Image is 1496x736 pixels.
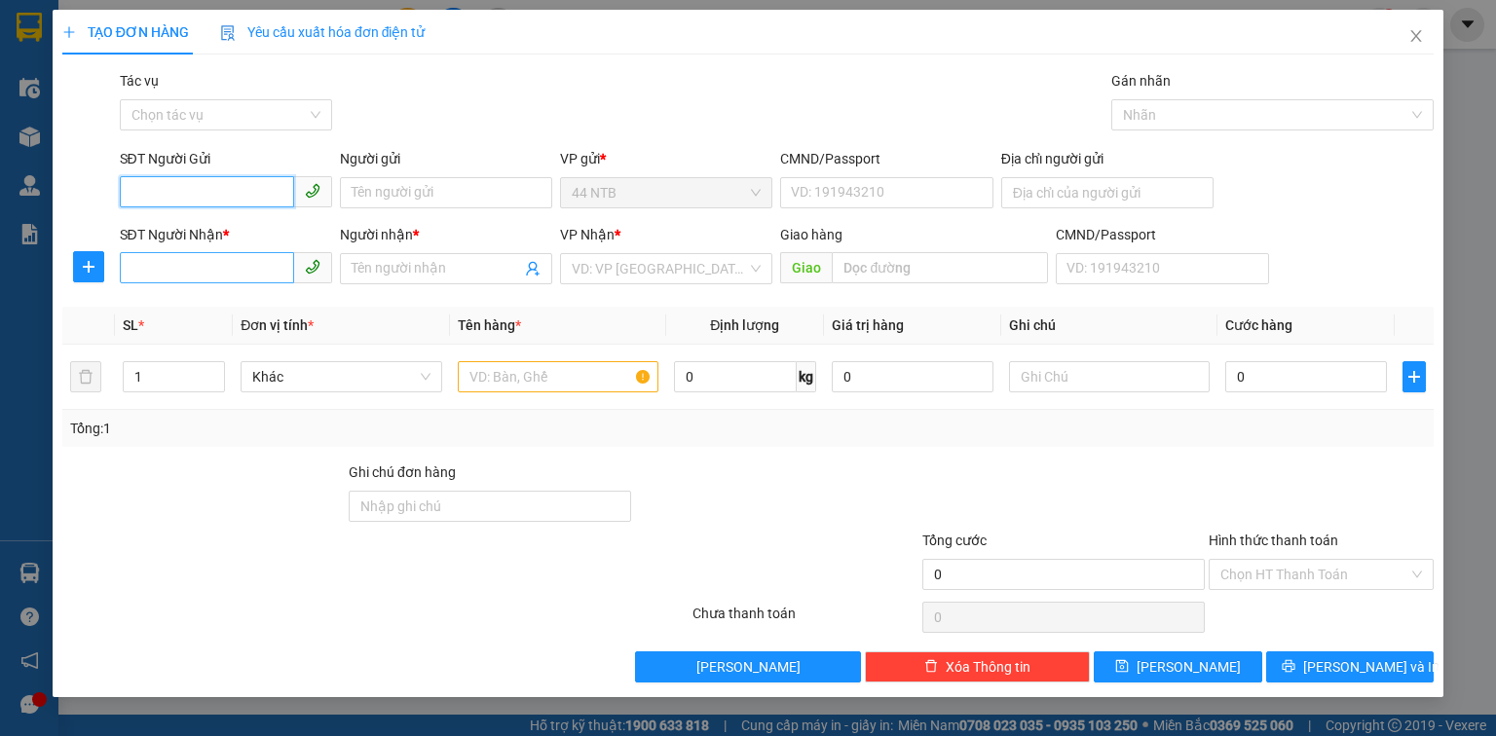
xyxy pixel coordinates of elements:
[780,227,842,242] span: Giao hàng
[74,259,103,275] span: plus
[349,464,456,480] label: Ghi chú đơn hàng
[696,656,801,678] span: [PERSON_NAME]
[62,25,76,39] span: plus
[1402,361,1426,392] button: plus
[1225,317,1292,333] span: Cước hàng
[123,317,138,333] span: SL
[560,227,615,242] span: VP Nhận
[305,259,320,275] span: phone
[305,183,320,199] span: phone
[1009,361,1210,392] input: Ghi Chú
[70,361,101,392] button: delete
[1094,651,1262,682] button: save[PERSON_NAME]
[220,25,236,41] img: icon
[691,603,919,637] div: Chưa thanh toán
[349,491,631,522] input: Ghi chú đơn hàng
[458,317,521,333] span: Tên hàng
[340,224,552,245] div: Người nhận
[832,252,1048,283] input: Dọc đường
[780,252,832,283] span: Giao
[1209,533,1338,548] label: Hình thức thanh toán
[120,148,332,169] div: SĐT Người Gửi
[865,651,1090,682] button: deleteXóa Thông tin
[922,533,987,548] span: Tổng cước
[62,24,189,40] span: TẠO ĐƠN HÀNG
[832,361,993,392] input: 0
[458,361,658,392] input: VD: Bàn, Ghế
[220,24,426,40] span: Yêu cầu xuất hóa đơn điện tử
[572,178,761,207] span: 44 NTB
[252,362,430,391] span: Khác
[797,361,816,392] span: kg
[241,317,314,333] span: Đơn vị tính
[1282,659,1295,675] span: printer
[1115,659,1129,675] span: save
[73,251,104,282] button: plus
[1303,656,1440,678] span: [PERSON_NAME] và In
[832,317,904,333] span: Giá trị hàng
[525,261,541,276] span: user-add
[1403,369,1425,385] span: plus
[560,148,772,169] div: VP gửi
[1001,307,1217,345] th: Ghi chú
[1111,73,1171,89] label: Gán nhãn
[120,224,332,245] div: SĐT Người Nhận
[1408,28,1424,44] span: close
[635,651,860,682] button: [PERSON_NAME]
[1001,177,1214,208] input: Địa chỉ của người gửi
[340,148,552,169] div: Người gửi
[1056,224,1268,245] div: CMND/Passport
[1001,148,1214,169] div: Địa chỉ người gửi
[946,656,1030,678] span: Xóa Thông tin
[70,418,579,439] div: Tổng: 1
[1266,651,1435,682] button: printer[PERSON_NAME] và In
[1137,656,1241,678] span: [PERSON_NAME]
[1389,10,1443,64] button: Close
[780,148,992,169] div: CMND/Passport
[924,659,938,675] span: delete
[120,73,159,89] label: Tác vụ
[710,317,779,333] span: Định lượng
